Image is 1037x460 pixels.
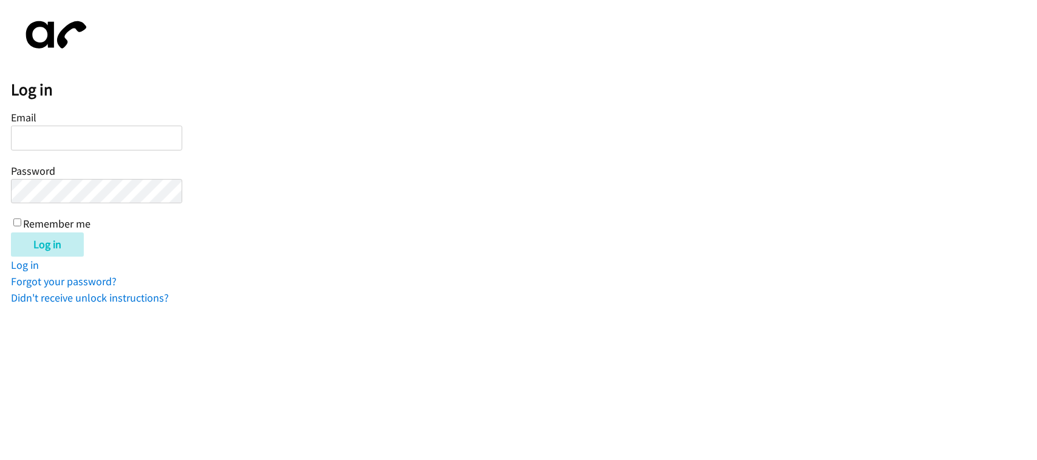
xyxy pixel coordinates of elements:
[11,164,55,178] label: Password
[11,11,96,59] img: aphone-8a226864a2ddd6a5e75d1ebefc011f4aa8f32683c2d82f3fb0802fe031f96514.svg
[11,110,36,124] label: Email
[11,291,169,305] a: Didn't receive unlock instructions?
[11,232,84,257] input: Log in
[11,79,1037,100] h2: Log in
[23,217,91,231] label: Remember me
[11,274,117,288] a: Forgot your password?
[11,258,39,272] a: Log in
